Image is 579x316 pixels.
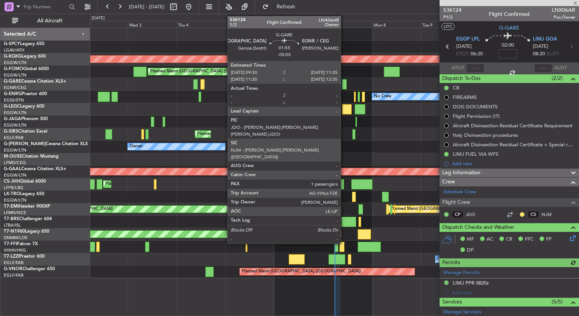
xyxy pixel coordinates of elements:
[4,267,22,271] span: G-VNOR
[533,36,557,43] span: LIMJ GOA
[546,236,552,243] span: FP
[289,228,414,240] div: Unplanned Maint [GEOGRAPHIC_DATA] ([GEOGRAPHIC_DATA])
[453,132,518,138] div: Italy Disinsection procedures
[4,204,19,209] span: T7-EMI
[4,117,48,121] a: G-JAGAPhenom 300
[4,129,47,134] a: G-SIRSCitation Excel
[466,211,483,218] a: JDO
[547,50,559,58] span: ELDT
[489,10,530,18] div: Flight Confirmed
[4,47,24,53] a: LGAV/ATH
[4,42,20,46] span: G-SPCY
[4,154,22,159] span: M-OUSE
[4,217,19,221] span: T7-BRE
[4,142,88,146] a: G-[PERSON_NAME]Cessna Citation XLS
[527,210,540,219] div: CS
[4,172,27,178] a: EGGW/LTN
[552,298,563,306] span: (5/5)
[4,129,18,134] span: G-SIRS
[442,74,480,83] span: Dispatch To-Dos
[128,21,177,28] div: Wed 3
[270,4,302,9] span: Refresh
[4,242,38,246] a: T7-FFIFalcon 7X
[130,141,142,152] div: Owner
[453,113,500,119] div: Flight Permission (IT)
[4,54,22,59] span: G-KGKG
[242,266,361,277] div: Planned Maint [GEOGRAPHIC_DATA] ([GEOGRAPHIC_DATA])
[4,267,55,271] a: G-VNORChallenger 650
[552,74,563,82] span: (2/2)
[456,43,472,50] span: [DATE]
[437,253,450,265] div: Owner
[197,128,316,140] div: Planned Maint [GEOGRAPHIC_DATA] ([GEOGRAPHIC_DATA])
[442,198,470,207] span: Flight Crew
[4,229,25,234] span: T7-N1960
[4,235,27,241] a: DNMM/LOS
[552,14,575,20] span: Pos Owner
[4,192,44,196] a: LX-TROLegacy 650
[453,94,477,100] div: FIREARMS
[8,15,82,27] button: All Aircraft
[554,64,567,72] span: ALDT
[4,104,20,109] span: G-LEGC
[453,122,573,129] div: Aircraft Disinsection Residual Certificate Requirement
[4,272,23,278] a: EGLF/FAB
[453,103,498,110] div: DOG DOCUMENTS
[4,110,27,116] a: EGGW/LTN
[4,260,23,266] a: EGLF/FAB
[4,247,26,253] a: VHHH/HKG
[421,21,470,28] div: Tue 9
[4,117,21,121] span: G-JAGA
[4,254,45,259] a: T7-LZZIPraetor 600
[441,23,455,30] button: UTC
[452,160,575,167] div: Add new
[541,211,559,218] a: NJM
[442,223,514,232] span: Dispatch Checks and Weather
[4,72,27,78] a: EGGW/LTN
[150,66,269,77] div: Planned Maint [GEOGRAPHIC_DATA] ([GEOGRAPHIC_DATA])
[4,167,21,171] span: G-GAAL
[79,21,128,28] div: Tue 2
[442,298,462,307] span: Services
[453,141,575,148] div: Aircraft Disinsection Residual Certificate + Special request
[533,43,548,50] span: [DATE]
[92,15,105,22] div: [DATE]
[467,236,474,243] span: MF
[129,3,164,10] span: [DATE] - [DATE]
[487,236,493,243] span: AC
[525,236,534,243] span: FFC
[442,169,480,177] span: Leg Information
[4,192,20,196] span: LX-TRO
[4,42,44,46] a: G-SPCYLegacy 650
[4,154,59,159] a: M-OUSECitation Mustang
[4,104,44,109] a: G-LEGCLegacy 600
[456,50,469,58] span: ETOT
[453,84,459,91] div: CB
[4,167,66,171] a: G-GAALCessna Citation XLS+
[456,36,480,43] span: EGGP LPL
[4,97,24,103] a: EGSS/STN
[552,6,575,14] span: LNX06AR
[374,91,391,102] div: No Crew
[274,21,323,28] div: Sat 6
[4,204,50,209] a: T7-EMIHawker 900XP
[4,85,27,91] a: EGNR/CEG
[4,160,26,166] a: LFMD/CEQ
[4,135,23,141] a: EGLF/FAB
[4,79,66,84] a: G-GARECessna Citation XLS+
[443,14,462,20] span: P1/2
[4,185,23,191] a: LFPB/LBG
[453,151,498,157] div: LIMJ FUEL VIA WFS
[4,222,21,228] a: LTBA/ISL
[372,21,421,28] div: Mon 8
[443,308,481,316] a: Manage Services
[467,247,474,254] span: DP
[4,179,20,184] span: CS-JHH
[4,197,27,203] a: EGGW/LTN
[4,60,27,66] a: EGGW/LTN
[4,210,26,216] a: LFMN/NCE
[4,67,49,71] a: G-FOMOGlobal 6000
[4,142,46,146] span: G-[PERSON_NAME]
[452,64,464,72] span: ATOT
[323,21,372,28] div: Sun 7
